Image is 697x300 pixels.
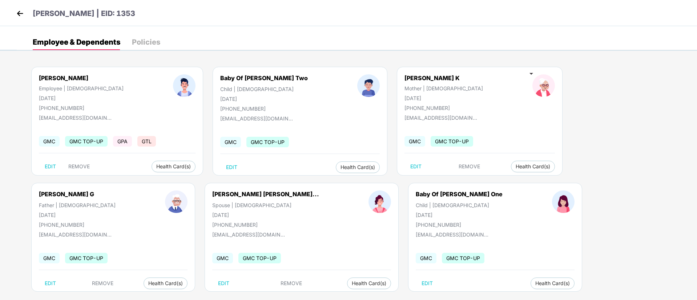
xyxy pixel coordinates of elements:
span: Health Card(s) [156,165,191,168]
img: profileImage [357,74,380,97]
span: GMC [39,253,60,263]
img: back [15,8,25,19]
span: EDIT [410,164,422,169]
button: EDIT [220,161,243,173]
div: [EMAIL_ADDRESS][DOMAIN_NAME] [39,231,112,238]
div: [EMAIL_ADDRESS][DOMAIN_NAME] [220,115,293,122]
span: EDIT [218,280,229,286]
div: [PHONE_NUMBER] [212,222,319,228]
div: [EMAIL_ADDRESS][DOMAIN_NAME] [212,231,285,238]
button: Health Card(s) [152,161,196,172]
div: [PHONE_NUMBER] [404,105,483,111]
button: EDIT [39,161,62,172]
span: GMC TOP-UP [238,253,281,263]
button: REMOVE [63,161,96,172]
button: EDIT [404,161,427,172]
div: [DATE] [416,212,503,218]
div: [DATE] [212,212,319,218]
div: Employee & Dependents [33,38,120,46]
div: Child | [DEMOGRAPHIC_DATA] [220,86,308,92]
button: REMOVE [86,278,119,289]
div: [PHONE_NUMBER] [39,105,124,111]
span: GMC TOP-UP [65,253,108,263]
span: GMC TOP-UP [442,253,484,263]
button: REMOVE [275,278,308,289]
button: Health Card(s) [511,161,555,172]
button: REMOVE [453,161,486,172]
span: EDIT [422,280,433,286]
button: Health Card(s) [531,278,575,289]
p: [PERSON_NAME] | EID: 1353 [33,8,135,19]
span: GPA [113,136,132,147]
span: REMOVE [281,280,302,286]
div: [EMAIL_ADDRESS][DOMAIN_NAME] [404,115,477,121]
div: Policies [132,38,160,46]
div: [PERSON_NAME] K [404,74,483,82]
button: EDIT [416,278,439,289]
span: REMOVE [68,164,90,169]
div: Employee | [DEMOGRAPHIC_DATA] [39,85,124,91]
div: [PHONE_NUMBER] [220,106,308,112]
span: REMOVE [92,280,113,286]
img: profileImage [552,190,575,213]
span: EDIT [45,280,56,286]
img: profileImage [532,74,555,97]
div: Child | [DEMOGRAPHIC_DATA] [416,202,503,208]
div: [DATE] [39,95,124,101]
div: [DATE] [404,95,483,101]
span: EDIT [226,164,237,170]
button: Health Card(s) [144,278,188,289]
div: Mother | [DEMOGRAPHIC_DATA] [404,85,483,91]
span: GMC [212,253,233,263]
span: GMC [416,253,436,263]
span: GMC [39,136,60,147]
span: Health Card(s) [516,165,550,168]
span: GMC [404,136,425,147]
div: Baby Of [PERSON_NAME] Two [220,74,308,82]
button: EDIT [39,278,62,289]
span: Health Card(s) [535,281,570,285]
div: [PHONE_NUMBER] [39,222,116,228]
div: [PHONE_NUMBER] [416,222,503,228]
span: Health Card(s) [341,165,375,169]
div: Father | [DEMOGRAPHIC_DATA] [39,202,116,208]
button: Health Card(s) [336,161,380,173]
div: [PERSON_NAME] [PERSON_NAME]... [212,190,319,198]
span: GMC [220,137,241,147]
div: [PERSON_NAME] [39,74,124,82]
span: GMC TOP-UP [65,136,108,147]
div: [DATE] [39,212,116,218]
div: [DATE] [220,96,308,102]
div: [EMAIL_ADDRESS][DOMAIN_NAME] [39,115,112,121]
div: Baby Of [PERSON_NAME] One [416,190,503,198]
span: GTL [137,136,156,147]
img: profileImage [165,190,188,213]
div: [EMAIL_ADDRESS][DOMAIN_NAME] [416,231,488,238]
div: [PERSON_NAME] G [39,190,94,198]
img: profileImage [368,190,391,213]
button: Health Card(s) [347,278,391,289]
span: Health Card(s) [352,281,386,285]
div: Spouse | [DEMOGRAPHIC_DATA] [212,202,319,208]
span: GMC TOP-UP [246,137,289,147]
img: profileImage [173,74,196,97]
button: EDIT [212,278,235,289]
span: REMOVE [459,164,480,169]
span: Health Card(s) [148,281,183,285]
span: GMC TOP-UP [431,136,473,147]
span: EDIT [45,164,56,169]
